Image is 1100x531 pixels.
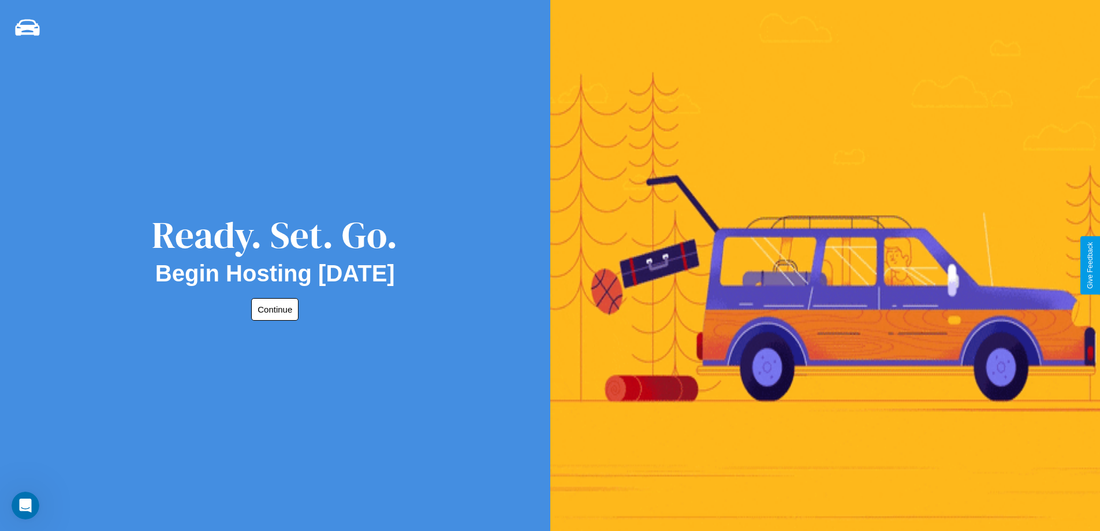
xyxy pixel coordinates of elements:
[12,492,39,519] iframe: Intercom live chat
[251,298,299,321] button: Continue
[155,261,395,287] h2: Begin Hosting [DATE]
[152,209,398,261] div: Ready. Set. Go.
[1086,242,1094,289] div: Give Feedback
